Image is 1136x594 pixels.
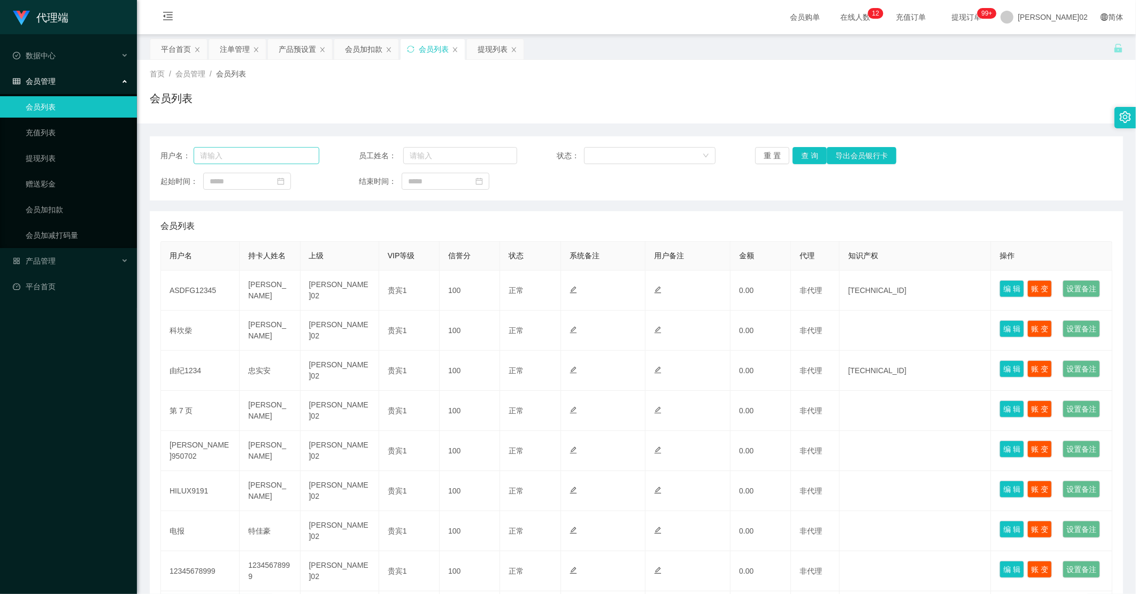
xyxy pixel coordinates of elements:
td: [PERSON_NAME]02 [301,351,379,391]
td: 0.00 [731,391,791,431]
td: [PERSON_NAME]02 [301,471,379,511]
span: 非代理 [800,446,822,455]
button: 账 变 [1027,481,1052,498]
span: 非代理 [800,527,822,535]
div: 提现列表 [478,39,508,59]
td: 0.00 [731,431,791,471]
span: 正常 [509,406,524,415]
td: 100 [440,391,500,431]
i: 图标: sync [407,45,415,53]
div: 平台首页 [161,39,191,59]
td: 0.00 [731,271,791,311]
a: 代理端 [13,13,68,21]
td: 100 [440,271,500,311]
a: 会员列表 [26,96,128,118]
i: 图标： 编辑 [570,286,577,294]
td: [PERSON_NAME]02 [301,391,379,431]
span: 上级 [309,251,324,260]
span: 非代理 [800,326,822,335]
a: 会员加扣款 [26,199,128,220]
i: 图标： 向下 [703,152,709,160]
button: 账 变 [1027,400,1052,418]
span: 结束时间： [359,176,402,187]
td: [PERSON_NAME]02 [301,271,379,311]
td: 12345678999 [240,551,300,591]
span: 会员列表 [160,220,195,233]
button: 账 变 [1027,441,1052,458]
span: 正常 [509,527,524,535]
span: / [169,70,171,78]
i: 图标： 编辑 [654,487,662,494]
span: 正常 [509,286,524,295]
span: 非代理 [800,487,822,495]
div: 产品预设置 [279,39,316,59]
span: 正常 [509,567,524,575]
td: [TECHNICAL_ID] [840,271,991,311]
span: 非代理 [800,567,822,575]
button: 账 变 [1027,280,1052,297]
button: 设置备注 [1063,441,1100,458]
i: 图标： 关闭 [253,47,259,53]
sup: 12 [868,8,884,19]
span: 会员管理 [175,70,205,78]
span: 首页 [150,70,165,78]
td: [PERSON_NAME] [240,471,300,511]
td: 贵宾1 [379,431,440,471]
div: 注单管理 [220,39,250,59]
td: [PERSON_NAME]02 [301,311,379,351]
i: 图标： 解锁 [1114,43,1123,53]
i: 图标： 日历 [277,178,285,185]
font: 在线人数 [840,13,870,21]
h1: 会员列表 [150,90,193,106]
span: 用户名 [170,251,192,260]
td: 12345678999 [161,551,240,591]
span: 非代理 [800,366,822,375]
i: 图标： 关闭 [319,47,326,53]
button: 编 辑 [1000,481,1024,498]
td: 第 7 页 [161,391,240,431]
span: 代理 [800,251,815,260]
font: 简体 [1108,13,1123,21]
span: 信誉分 [448,251,471,260]
td: [PERSON_NAME]950702 [161,431,240,471]
button: 设置备注 [1063,360,1100,377]
i: 图标： 关闭 [452,47,458,53]
td: 100 [440,351,500,391]
td: 100 [440,511,500,551]
td: 0.00 [731,551,791,591]
button: 编 辑 [1000,521,1024,538]
button: 账 变 [1027,561,1052,578]
i: 图标： 编辑 [570,326,577,334]
i: 图标： 关闭 [511,47,517,53]
a: 提现列表 [26,148,128,169]
button: 编 辑 [1000,360,1024,377]
td: [PERSON_NAME]02 [301,551,379,591]
h1: 代理端 [36,1,68,35]
font: 充值订单 [896,13,926,21]
td: 100 [440,551,500,591]
span: 正常 [509,326,524,335]
i: 图标： global [1101,13,1108,21]
i: 图标： 编辑 [654,326,662,334]
td: 0.00 [731,471,791,511]
i: 图标： check-circle-o [13,52,20,59]
button: 设置备注 [1063,521,1100,538]
button: 设置备注 [1063,280,1100,297]
div: 会员列表 [419,39,449,59]
td: 0.00 [731,311,791,351]
i: 图标： 编辑 [570,446,577,454]
span: 非代理 [800,286,822,295]
span: 持卡人姓名 [248,251,286,260]
button: 编 辑 [1000,320,1024,337]
font: 提现订单 [951,13,981,21]
span: 用户名： [160,150,194,161]
button: 查 询 [793,147,827,164]
i: 图标： 日历 [475,178,483,185]
i: 图标： 编辑 [654,286,662,294]
i: 图标： 编辑 [654,406,662,414]
td: [PERSON_NAME] [240,391,300,431]
td: ASDFG12345 [161,271,240,311]
td: 0.00 [731,511,791,551]
button: 设置备注 [1063,320,1100,337]
button: 编 辑 [1000,400,1024,418]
